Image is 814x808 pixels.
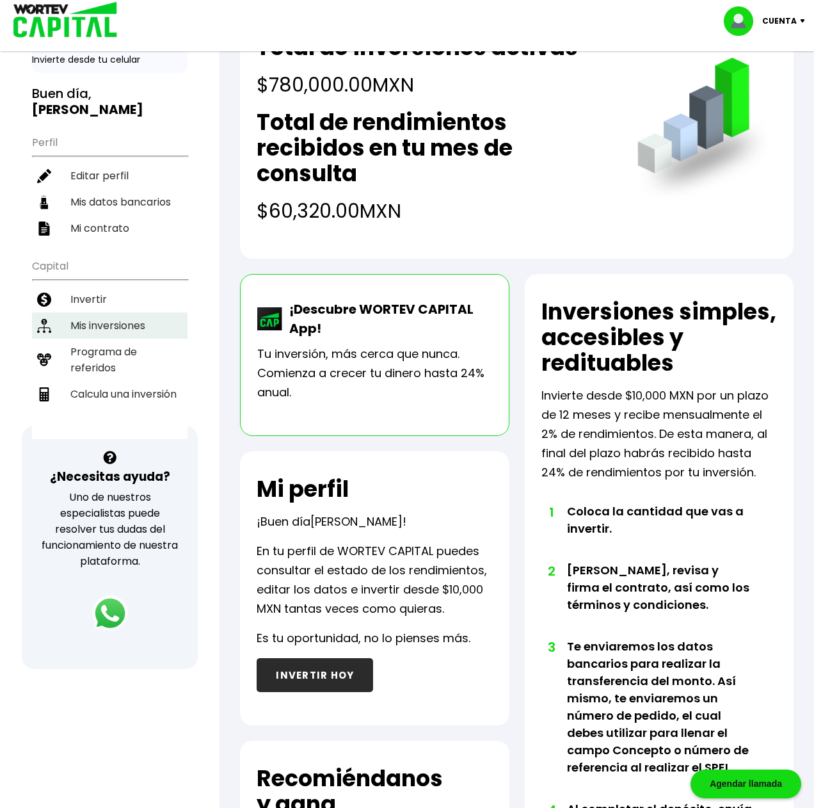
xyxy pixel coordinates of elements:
[32,252,188,439] ul: Capital
[32,86,188,118] h3: Buen día,
[37,169,51,183] img: editar-icon.952d3147.svg
[37,195,51,209] img: datos-icon.10cf9172.svg
[567,638,753,800] li: Te enviaremos los datos bancarios para realizar la transferencia del monto. Así mismo, te enviare...
[257,658,373,692] button: INVERTIR HOY
[32,286,188,312] a: Invertir
[32,381,188,407] a: Calcula una inversión
[32,101,143,118] b: [PERSON_NAME]
[32,163,188,189] a: Editar perfil
[762,12,797,31] p: Cuenta
[257,109,611,186] h2: Total de rendimientos recibidos en tu mes de consulta
[724,6,762,36] img: profile-image
[257,476,349,502] h2: Mi perfil
[257,629,470,648] p: Es tu oportunidad, no lo pienses más.
[548,638,554,657] span: 3
[32,312,188,339] a: Mis inversiones
[37,319,51,333] img: inversiones-icon.6695dc30.svg
[257,307,283,330] img: wortev-capital-app-icon
[32,189,188,215] a: Mis datos bancarios
[257,197,611,225] h4: $60,320.00 MXN
[310,513,403,529] span: [PERSON_NAME]
[32,53,188,67] p: Invierte desde tu celular
[541,386,777,482] p: Invierte desde $10,000 MXN por un plazo de 12 meses y recibe mensualmente el 2% de rendimientos. ...
[38,489,181,569] p: Uno de nuestros especialistas puede resolver tus dudas del funcionamiento de nuestra plataforma.
[257,512,406,531] p: ¡Buen día !
[632,58,777,203] img: grafica.516fef24.png
[257,344,491,402] p: Tu inversión, más cerca que nunca. Comienza a crecer tu dinero hasta 24% anual.
[548,562,554,581] span: 2
[548,503,554,522] span: 1
[257,35,578,60] h2: Total de inversiones activas
[257,542,492,618] p: En tu perfil de WORTEV CAPITAL puedes consultar el estado de los rendimientos, editar los datos e...
[50,467,170,486] h3: ¿Necesitas ayuda?
[92,595,128,631] img: logos_whatsapp-icon.242b2217.svg
[567,562,753,638] li: [PERSON_NAME], revisa y firma el contrato, así como los términos y condiciones.
[567,503,753,562] li: Coloca la cantidad que vas a invertir.
[37,387,51,401] img: calculadora-icon.17d418c4.svg
[690,770,801,798] div: Agendar llamada
[283,300,491,338] p: ¡Descubre WORTEV CAPITAL App!
[797,19,814,23] img: icon-down
[257,70,578,99] h4: $780,000.00 MXN
[37,353,51,367] img: recomiendanos-icon.9b8e9327.svg
[32,215,188,241] a: Mi contrato
[32,128,188,241] ul: Perfil
[32,339,188,381] a: Programa de referidos
[541,299,777,376] h2: Inversiones simples, accesibles y redituables
[37,293,51,307] img: invertir-icon.b3b967d7.svg
[37,222,51,236] img: contrato-icon.f2db500c.svg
